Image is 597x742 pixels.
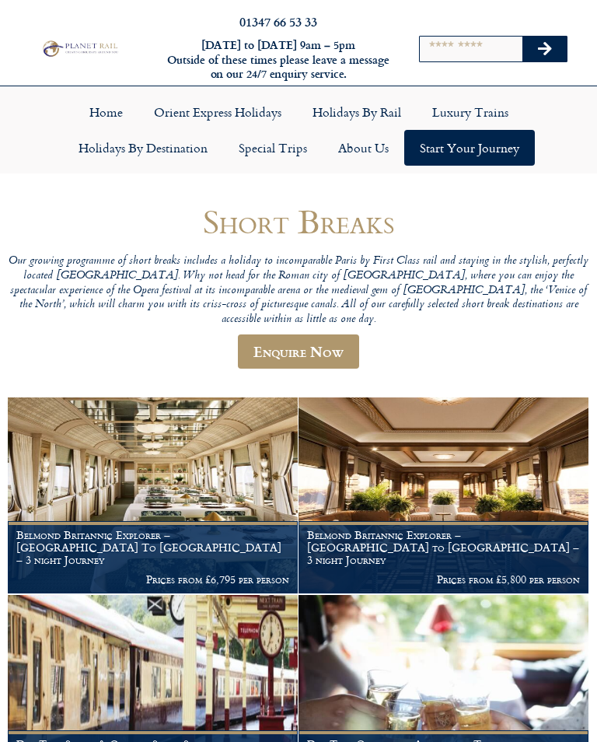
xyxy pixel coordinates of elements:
h1: Belmond Britannic Explorer – [GEOGRAPHIC_DATA] To [GEOGRAPHIC_DATA] – 3 night Journey [16,529,289,565]
a: Home [74,94,138,130]
a: Holidays by Rail [297,94,417,130]
a: Special Trips [223,130,323,166]
a: Belmond Britannic Explorer – [GEOGRAPHIC_DATA] To [GEOGRAPHIC_DATA] – 3 night Journey Prices from... [8,397,298,593]
a: Belmond Britannic Explorer – [GEOGRAPHIC_DATA] to [GEOGRAPHIC_DATA] – 3 night Journey Prices from... [298,397,589,593]
a: About Us [323,130,404,166]
p: Prices from £6,795 per person [16,573,289,586]
a: 01347 66 53 33 [239,12,317,30]
a: Enquire Now [238,334,359,369]
a: Holidays by Destination [63,130,223,166]
a: Start your Journey [404,130,535,166]
h1: Short Breaks [8,203,589,240]
h1: Belmond Britannic Explorer – [GEOGRAPHIC_DATA] to [GEOGRAPHIC_DATA] – 3 night Journey [307,529,580,565]
p: Our growing programme of short breaks includes a holiday to incomparable Paris by First Class rai... [8,254,589,327]
h6: [DATE] to [DATE] 9am – 5pm Outside of these times please leave a message on our 24/7 enquiry serv... [163,38,394,82]
a: Orient Express Holidays [138,94,297,130]
nav: Menu [8,94,589,166]
img: Planet Rail Train Holidays Logo [40,39,120,58]
button: Search [522,37,567,61]
p: Prices from £5,800 per person [307,573,580,586]
a: Luxury Trains [417,94,524,130]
